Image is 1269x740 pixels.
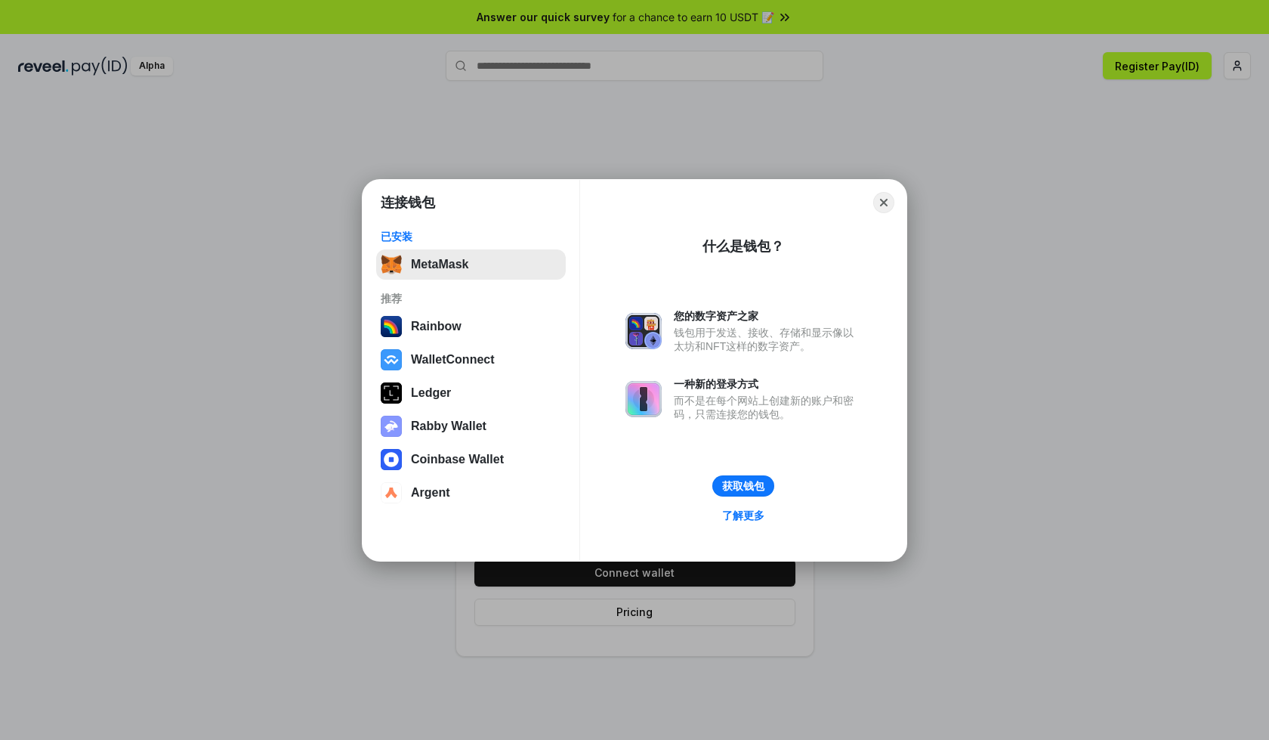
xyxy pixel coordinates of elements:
[674,309,861,323] div: 您的数字资产之家
[674,394,861,421] div: 而不是在每个网站上创建新的账户和密码，只需连接您的钱包。
[376,478,566,508] button: Argent
[722,509,764,522] div: 了解更多
[376,378,566,408] button: Ledger
[381,316,402,337] img: svg+xml,%3Csvg%20width%3D%22120%22%20height%3D%22120%22%20viewBox%3D%220%200%20120%20120%22%20fil...
[381,416,402,437] img: svg+xml,%3Csvg%20xmlns%3D%22http%3A%2F%2Fwww.w3.org%2F2000%2Fsvg%22%20fill%3D%22none%22%20viewBox...
[712,475,774,497] button: 获取钱包
[381,194,435,212] h1: 连接钱包
[713,506,773,525] a: 了解更多
[411,320,462,333] div: Rainbow
[376,411,566,441] button: Rabby Wallet
[381,230,561,243] div: 已安装
[411,453,504,466] div: Coinbase Wallet
[381,482,402,503] img: svg+xml,%3Csvg%20width%3D%2228%22%20height%3D%2228%22%20viewBox%3D%220%200%2028%2028%22%20fill%3D...
[411,353,495,367] div: WalletConnect
[381,449,402,470] img: svg+xml,%3Csvg%20width%3D%2228%22%20height%3D%2228%22%20viewBox%3D%220%200%2028%2028%22%20fill%3D...
[411,258,468,271] div: MetaMask
[625,381,662,417] img: svg+xml,%3Csvg%20xmlns%3D%22http%3A%2F%2Fwww.w3.org%2F2000%2Fsvg%22%20fill%3D%22none%22%20viewBox...
[674,326,861,353] div: 钱包用于发送、接收、存储和显示像以太坊和NFT这样的数字资产。
[411,420,486,433] div: Rabby Wallet
[381,382,402,404] img: svg+xml,%3Csvg%20xmlns%3D%22http%3A%2F%2Fwww.w3.org%2F2000%2Fsvg%22%20width%3D%2228%22%20height%3...
[376,249,566,280] button: MetaMask
[873,192,894,213] button: Close
[702,237,784,255] div: 什么是钱包？
[674,377,861,391] div: 一种新的登录方式
[722,479,764,493] div: 获取钱包
[381,349,402,370] img: svg+xml,%3Csvg%20width%3D%2228%22%20height%3D%2228%22%20viewBox%3D%220%200%2028%2028%22%20fill%3D...
[376,444,566,475] button: Coinbase Wallet
[381,292,561,305] div: 推荐
[376,345,566,375] button: WalletConnect
[411,386,451,400] div: Ledger
[376,311,566,342] button: Rainbow
[381,254,402,275] img: svg+xml,%3Csvg%20fill%3D%22none%22%20height%3D%2233%22%20viewBox%3D%220%200%2035%2033%22%20width%...
[411,486,450,500] div: Argent
[625,313,662,349] img: svg+xml,%3Csvg%20xmlns%3D%22http%3A%2F%2Fwww.w3.org%2F2000%2Fsvg%22%20fill%3D%22none%22%20viewBox...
